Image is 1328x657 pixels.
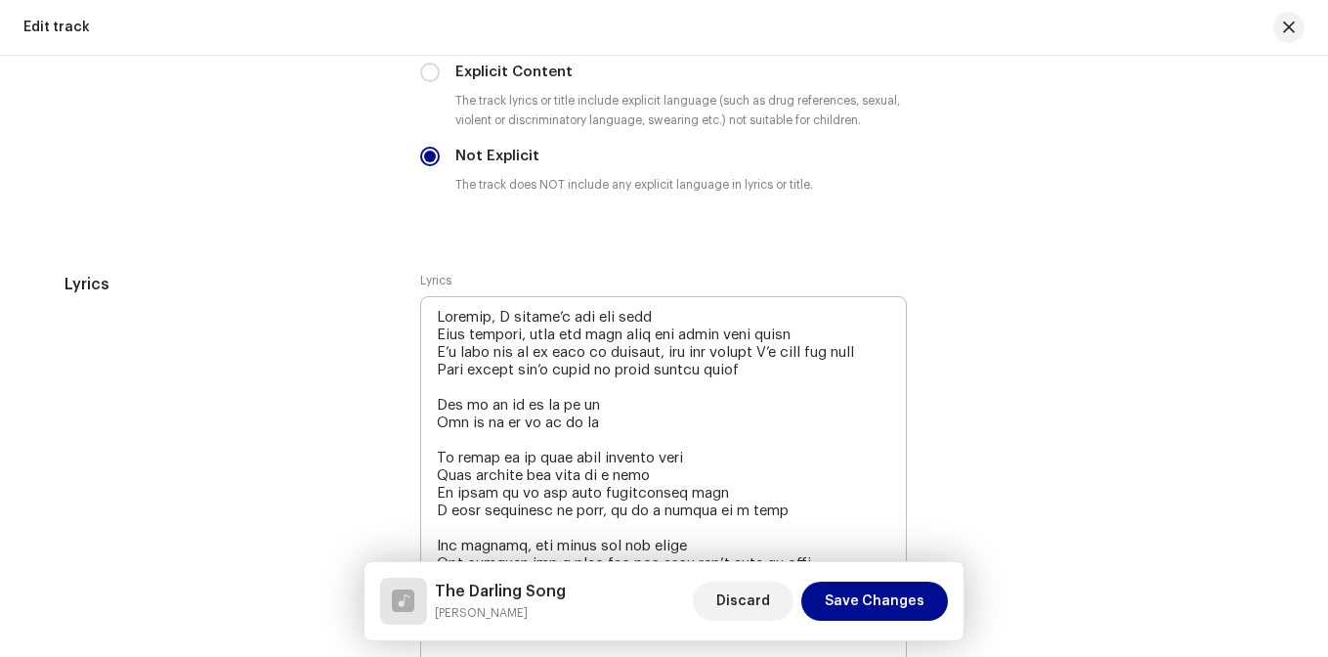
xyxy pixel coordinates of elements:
small: The Darling Song [435,603,566,623]
label: Explicit Content [455,62,573,83]
span: Save Changes [825,582,924,621]
small: The track lyrics or title include explicit language (such as drug references, sexual, violent or ... [451,91,907,130]
button: Discard [693,582,793,621]
label: Not Explicit [455,146,539,167]
button: Save Changes [801,582,948,621]
label: Lyrics [420,273,451,288]
h5: Lyrics [64,273,390,296]
small: The track does NOT include any explicit language in lyrics or title. [451,175,817,195]
h5: The Darling Song [435,580,566,603]
span: Discard [716,582,770,621]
